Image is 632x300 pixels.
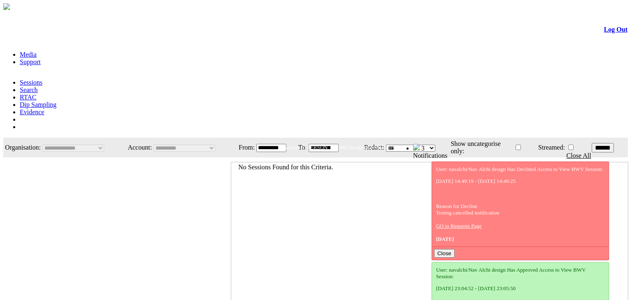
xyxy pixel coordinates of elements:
[234,138,255,157] td: From:
[283,144,397,150] span: Welcome, [PERSON_NAME] design (General User)
[121,138,152,157] td: Account:
[20,79,42,86] a: Sessions
[413,152,611,159] div: Notifications
[567,152,591,159] a: Close All
[20,108,44,115] a: Evidence
[436,236,454,242] span: [DATE]
[436,285,604,292] p: [DATE] 23:04:52 - [DATE] 23:05:50
[413,144,420,150] img: bell25.png
[20,58,41,65] a: Support
[4,138,41,157] td: Organisation:
[436,178,604,185] p: [DATE] 14:49:19 - [DATE] 14:49:25
[238,164,333,171] span: No Sessions Found for this Criteria.
[3,3,10,10] img: arrow-3.png
[436,166,604,242] div: User: navalchi/Nav Alchi design Has Declined Access to View BWV Session: Reason for Decline Testi...
[20,86,38,93] a: Search
[20,51,37,58] a: Media
[434,249,455,258] button: Close
[436,223,482,229] a: GO to Requests Page
[604,26,627,33] a: Log Out
[421,145,425,152] span: 3
[20,94,36,101] a: RTAC
[20,101,56,108] a: Dip Sampling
